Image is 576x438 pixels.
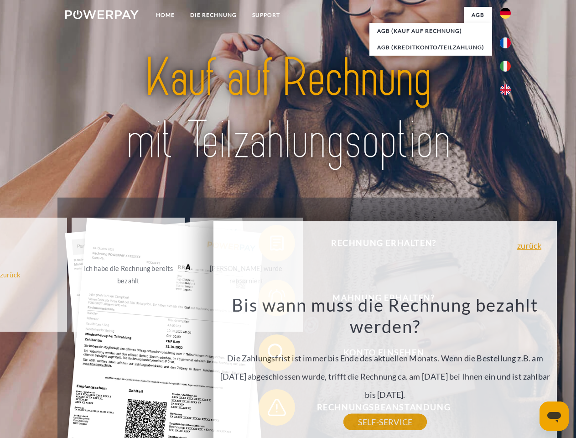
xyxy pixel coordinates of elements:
[464,7,492,23] a: agb
[219,294,552,422] div: Die Zahlungsfrist ist immer bis Ende des aktuellen Monats. Wenn die Bestellung z.B. am [DATE] abg...
[195,262,298,287] div: [PERSON_NAME] wurde retourniert
[500,61,511,72] img: it
[369,39,492,56] a: AGB (Kreditkonto/Teilzahlung)
[219,294,552,338] h3: Bis wann muss die Rechnung bezahlt werden?
[244,7,288,23] a: SUPPORT
[148,7,182,23] a: Home
[87,44,489,175] img: title-powerpay_de.svg
[540,401,569,431] iframe: Schaltfläche zum Öffnen des Messaging-Fensters
[65,10,139,19] img: logo-powerpay-white.svg
[500,8,511,19] img: de
[343,414,427,430] a: SELF-SERVICE
[369,23,492,39] a: AGB (Kauf auf Rechnung)
[77,262,180,287] div: Ich habe die Rechnung bereits bezahlt
[182,7,244,23] a: DIE RECHNUNG
[517,241,541,250] a: zurück
[500,37,511,48] img: fr
[500,84,511,95] img: en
